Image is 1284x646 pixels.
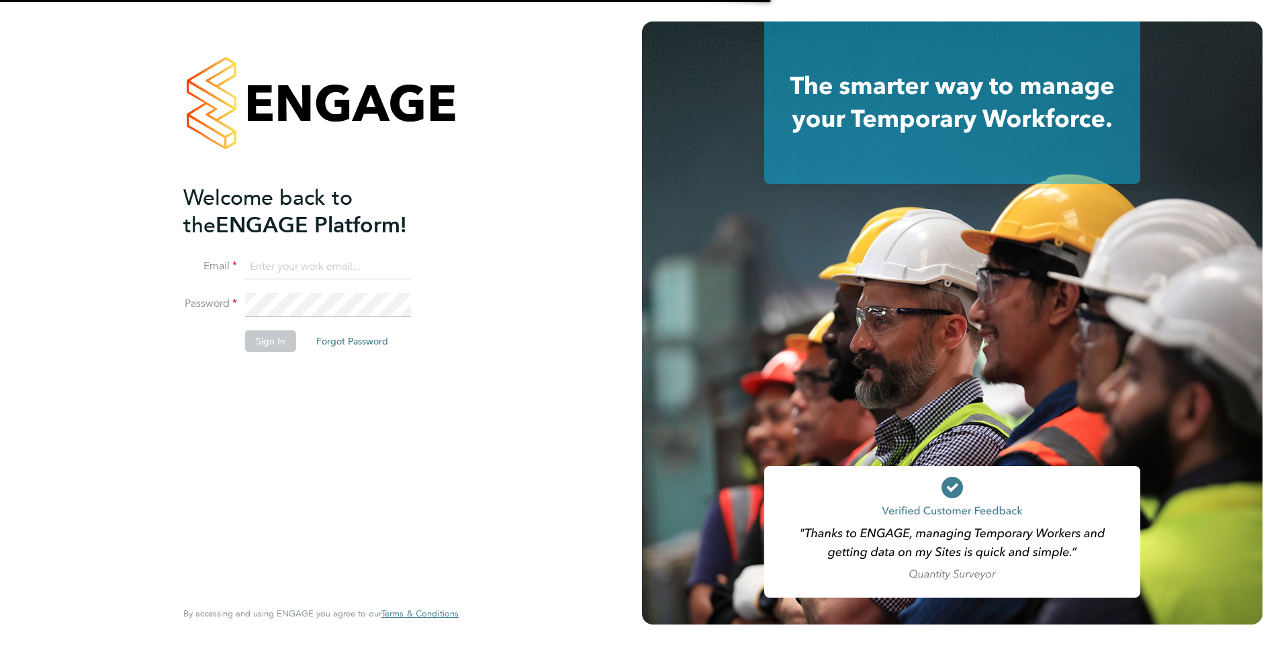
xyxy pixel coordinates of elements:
a: Terms & Conditions [381,608,459,619]
span: By accessing and using ENGAGE you agree to our [183,608,459,619]
button: Forgot Password [306,330,399,352]
span: Terms & Conditions [381,608,459,619]
input: Enter your work email... [245,255,411,279]
span: Welcome back to the [183,185,353,238]
button: Sign In [245,330,296,352]
label: Password [183,297,237,311]
h2: ENGAGE Platform! [183,184,445,239]
label: Email [183,259,237,273]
